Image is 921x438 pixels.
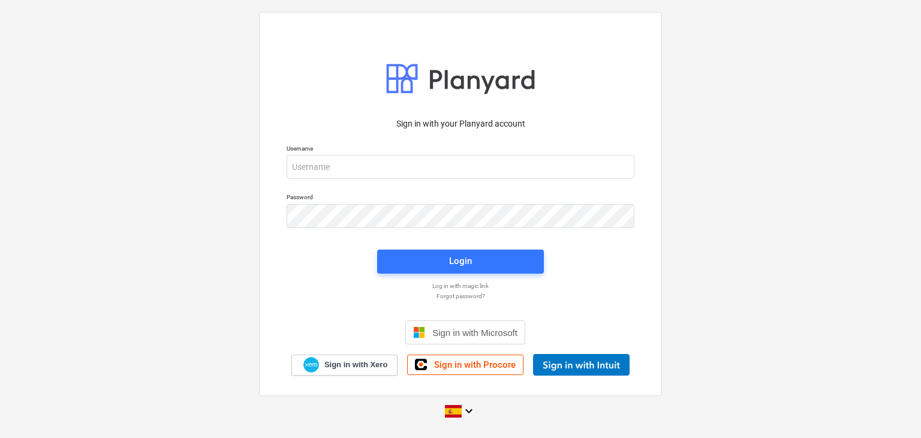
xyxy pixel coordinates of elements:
img: Microsoft logo [413,326,425,338]
p: Sign in with your Planyard account [287,118,634,130]
img: Xero logo [303,357,319,373]
span: Sign in with Microsoft [432,328,517,338]
input: Username [287,155,634,179]
p: Password [287,193,634,203]
a: Sign in with Procore [407,355,523,375]
span: Sign in with Procore [434,359,516,370]
i: keyboard_arrow_down [462,404,476,418]
a: Forgot password? [281,292,640,300]
span: Sign in with Xero [324,359,387,370]
p: Username [287,145,634,155]
button: Login [377,250,544,274]
a: Log in with magic link [281,282,640,290]
a: Sign in with Xero [291,355,398,376]
div: Login [449,253,472,269]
